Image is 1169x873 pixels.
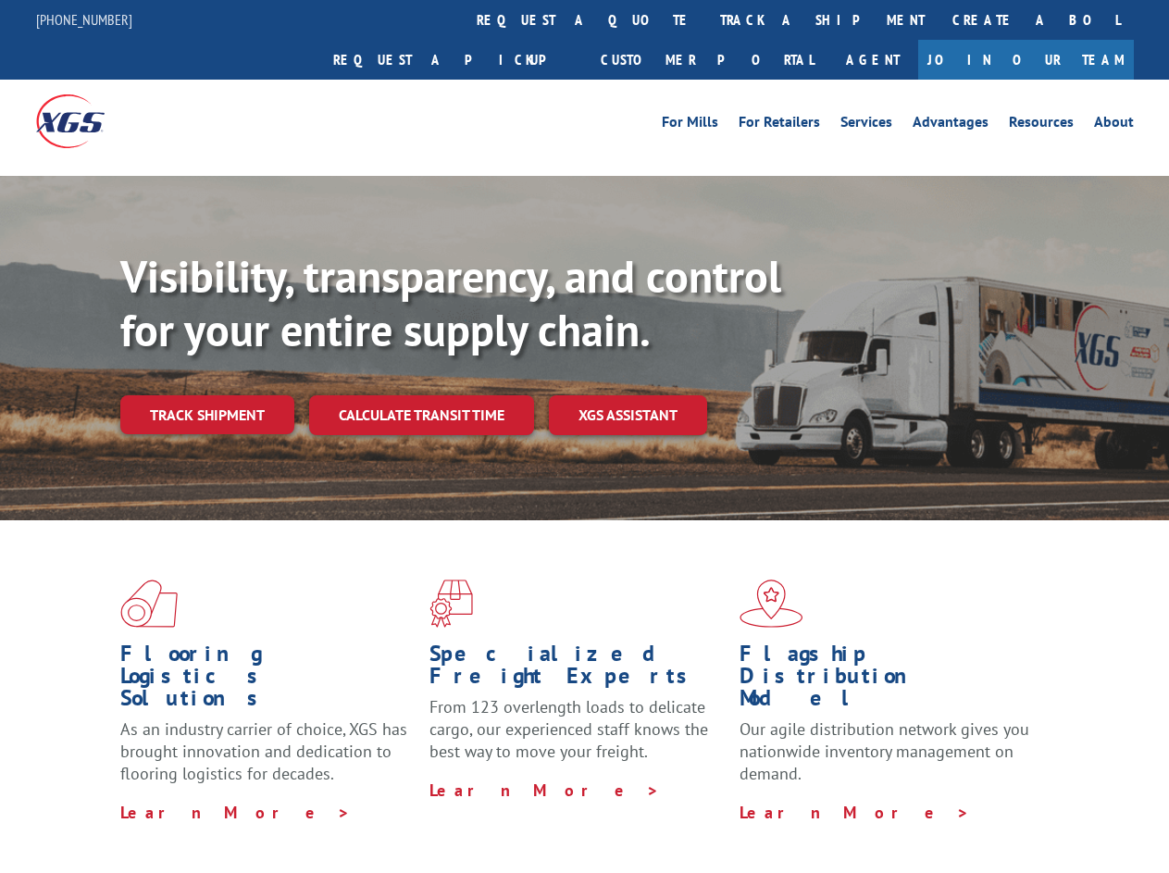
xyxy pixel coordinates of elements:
[1094,115,1134,135] a: About
[740,642,1035,718] h1: Flagship Distribution Model
[918,40,1134,80] a: Join Our Team
[740,580,803,628] img: xgs-icon-flagship-distribution-model-red
[309,395,534,435] a: Calculate transit time
[549,395,707,435] a: XGS ASSISTANT
[120,802,351,823] a: Learn More >
[429,696,725,779] p: From 123 overlength loads to delicate cargo, our experienced staff knows the best way to move you...
[840,115,892,135] a: Services
[827,40,918,80] a: Agent
[36,10,132,29] a: [PHONE_NUMBER]
[429,580,473,628] img: xgs-icon-focused-on-flooring-red
[120,247,781,358] b: Visibility, transparency, and control for your entire supply chain.
[740,802,970,823] a: Learn More >
[1009,115,1074,135] a: Resources
[913,115,989,135] a: Advantages
[739,115,820,135] a: For Retailers
[429,642,725,696] h1: Specialized Freight Experts
[120,580,178,628] img: xgs-icon-total-supply-chain-intelligence-red
[319,40,587,80] a: Request a pickup
[120,395,294,434] a: Track shipment
[740,718,1029,784] span: Our agile distribution network gives you nationwide inventory management on demand.
[662,115,718,135] a: For Mills
[120,718,407,784] span: As an industry carrier of choice, XGS has brought innovation and dedication to flooring logistics...
[120,642,416,718] h1: Flooring Logistics Solutions
[587,40,827,80] a: Customer Portal
[429,779,660,801] a: Learn More >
